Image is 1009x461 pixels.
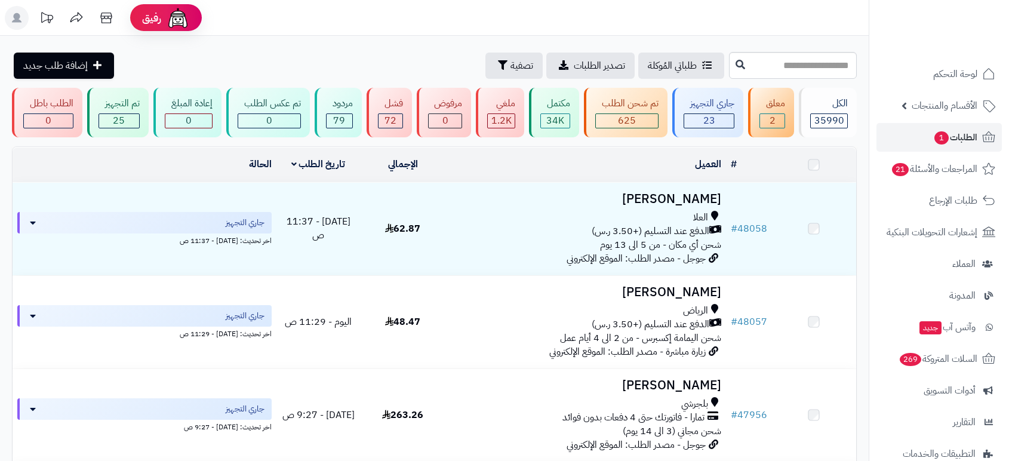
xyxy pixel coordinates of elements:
[17,327,272,339] div: اخر تحديث: [DATE] - 11:29 ص
[487,97,515,110] div: ملغي
[510,59,533,73] span: تصفية
[14,53,114,79] a: إضافة طلب جديد
[384,113,396,128] span: 72
[85,88,151,137] a: تم التجهيز 25
[592,318,709,331] span: الدفع عند التسليم (+3.50 ر.س)
[810,97,848,110] div: الكل
[623,424,721,438] span: شحن مجاني (3 الى 14 يوم)
[266,113,272,128] span: 0
[600,238,721,252] span: شحن أي مكان - من 5 الى 13 يوم
[693,211,708,225] span: العلا
[385,222,420,236] span: 62.87
[473,88,527,137] a: ملغي 1.2K
[562,411,705,425] span: تمارا - فاتورتك حتى 4 دفعات بدون فوائد
[560,331,721,345] span: شحن اليمامة إكسبرس - من 2 الى 4 أيام عمل
[17,420,272,432] div: اخر تحديث: [DATE] - 9:27 ص
[670,88,746,137] a: جاري التجهيز 23
[876,218,1002,247] a: إشعارات التحويلات البنكية
[876,123,1002,152] a: الطلبات1
[238,97,301,110] div: تم عكس الطلب
[378,97,403,110] div: فشل
[450,285,721,299] h3: [PERSON_NAME]
[285,315,352,329] span: اليوم - 11:29 ص
[333,113,345,128] span: 79
[287,214,350,242] span: [DATE] - 11:37 ص
[485,53,543,79] button: تصفية
[224,88,312,137] a: تم عكس الطلب 0
[312,88,364,137] a: مردود 79
[876,345,1002,373] a: السلات المتروكة269
[414,88,474,137] a: مرفوض 0
[703,113,715,128] span: 23
[428,97,463,110] div: مرفوض
[450,192,721,206] h3: [PERSON_NAME]
[618,113,636,128] span: 625
[760,114,785,128] div: 2
[491,113,512,128] span: 1.2K
[249,157,272,171] a: الحالة
[238,114,300,128] div: 0
[142,11,161,25] span: رفيق
[731,157,737,171] a: #
[876,155,1002,183] a: المراجعات والأسئلة21
[887,224,977,241] span: إشعارات التحويلات البنكية
[900,353,921,366] span: 269
[226,310,264,322] span: جاري التجهيز
[595,97,659,110] div: تم شحن الطلب
[746,88,796,137] a: معلق 2
[151,88,224,137] a: إعادة المبلغ 0
[549,345,706,359] span: زيارة مباشرة - مصدر الطلب: الموقع الإلكتروني
[45,113,51,128] span: 0
[226,217,264,229] span: جاري التجهيز
[596,114,658,128] div: 625
[364,88,414,137] a: فشل 72
[592,225,709,238] span: الدفع عند التسليم (+3.50 ر.س)
[382,408,423,422] span: 263.26
[876,186,1002,215] a: طلبات الإرجاع
[540,97,570,110] div: مكتمل
[731,222,737,236] span: #
[912,97,977,114] span: الأقسام والمنتجات
[683,304,708,318] span: الرياض
[113,113,125,128] span: 25
[928,32,998,57] img: logo-2.png
[681,397,708,411] span: بلجرشي
[731,315,737,329] span: #
[695,157,721,171] a: العميل
[919,321,942,334] span: جديد
[165,97,213,110] div: إعادة المبلغ
[934,131,949,145] span: 1
[17,233,272,246] div: اخر تحديث: [DATE] - 11:37 ص
[770,113,776,128] span: 2
[99,97,140,110] div: تم التجهيز
[731,222,767,236] a: #48058
[759,97,785,110] div: معلق
[814,113,844,128] span: 35990
[226,403,264,415] span: جاري التجهيز
[567,438,706,452] span: جوجل - مصدر الطلب: الموقع الإلكتروني
[876,313,1002,342] a: وآتس آبجديد
[24,114,73,128] div: 0
[166,6,190,30] img: ai-face.png
[684,97,734,110] div: جاري التجهيز
[892,163,909,176] span: 21
[450,379,721,392] h3: [PERSON_NAME]
[918,319,976,336] span: وآتس آب
[574,59,625,73] span: تصدير الطلبات
[165,114,212,128] div: 0
[327,114,352,128] div: 79
[953,414,976,431] span: التقارير
[442,113,448,128] span: 0
[684,114,734,128] div: 23
[23,59,88,73] span: إضافة طلب جديد
[385,315,420,329] span: 48.47
[731,408,737,422] span: #
[541,114,570,128] div: 34005
[638,53,724,79] a: طلباتي المُوكلة
[99,114,139,128] div: 25
[876,408,1002,437] a: التقارير
[876,250,1002,278] a: العملاء
[929,192,977,209] span: طلبات الإرجاع
[282,408,355,422] span: [DATE] - 9:27 ص
[32,6,61,33] a: تحديثات المنصة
